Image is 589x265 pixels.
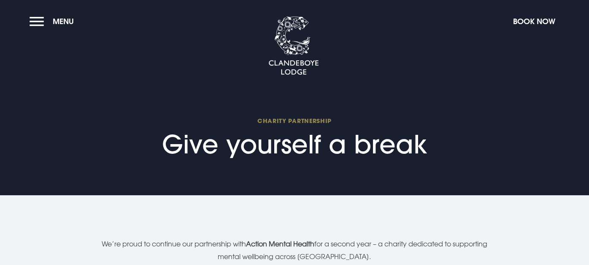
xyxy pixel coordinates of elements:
[246,240,314,248] strong: Action Mental Health
[53,16,74,26] span: Menu
[162,117,427,159] h1: Give yourself a break
[30,12,78,30] button: Menu
[94,238,495,263] p: We’re proud to continue our partnership with for a second year – a charity dedicated to supportin...
[268,16,319,76] img: Clandeboye Lodge
[162,117,427,125] span: CHARITY PARTNERSHIP
[509,12,559,30] button: Book Now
